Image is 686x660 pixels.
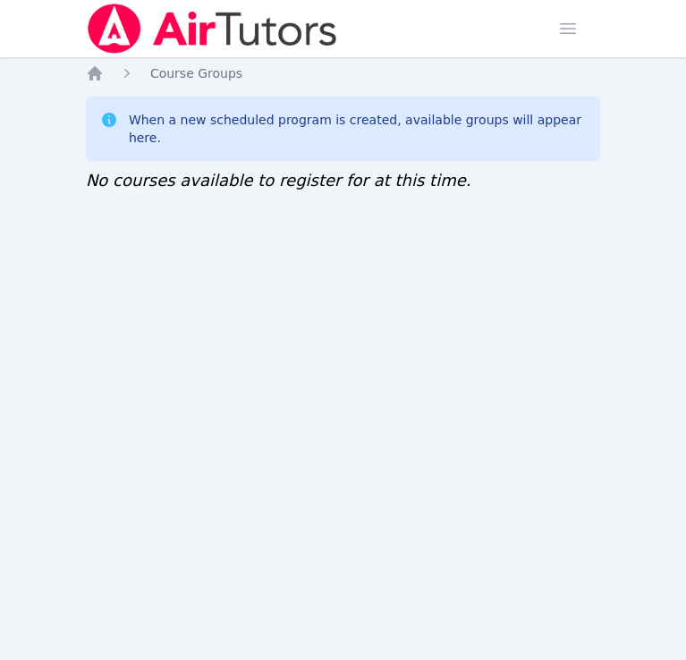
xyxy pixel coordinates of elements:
[150,64,242,82] a: Course Groups
[86,4,339,54] img: Air Tutors
[86,171,471,190] span: No courses available to register for at this time.
[129,111,586,147] div: When a new scheduled program is created, available groups will appear here.
[86,64,600,82] nav: Breadcrumb
[150,66,242,80] span: Course Groups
